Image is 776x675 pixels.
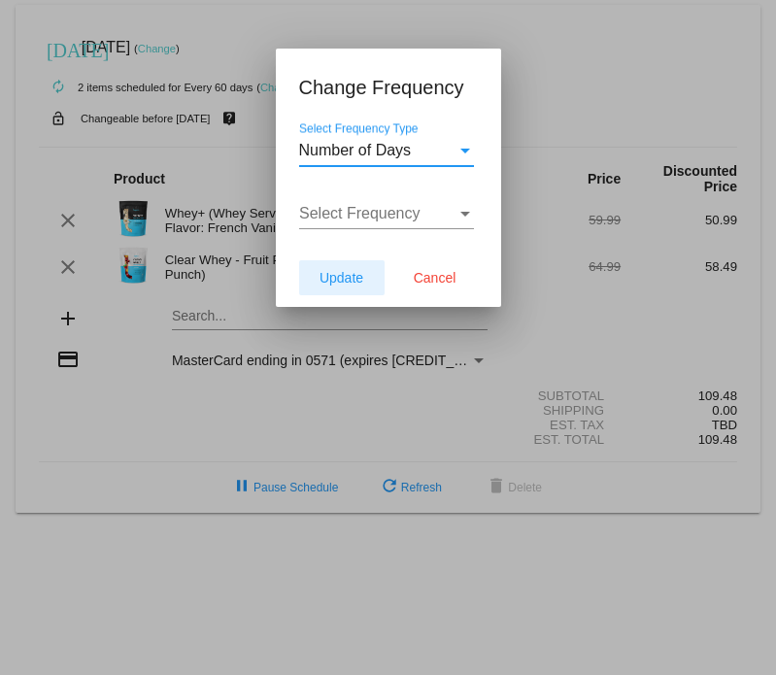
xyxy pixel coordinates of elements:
mat-select: Select Frequency Type [299,142,474,159]
button: Update [299,260,385,295]
button: Cancel [392,260,478,295]
span: Select Frequency [299,205,421,221]
span: Number of Days [299,142,412,158]
span: Update [320,270,363,286]
h1: Change Frequency [299,72,478,103]
span: Cancel [414,270,456,286]
mat-select: Select Frequency [299,205,474,222]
